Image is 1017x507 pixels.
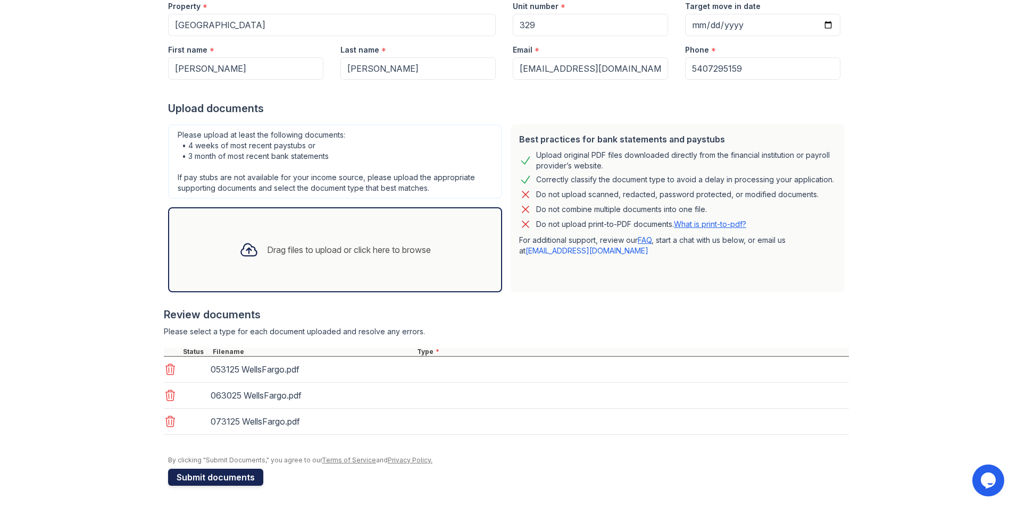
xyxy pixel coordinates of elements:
div: 053125 WellsFargo.pdf [211,361,411,378]
label: Unit number [513,1,558,12]
iframe: chat widget [972,464,1006,496]
a: What is print-to-pdf? [674,219,746,229]
div: Review documents [164,307,849,322]
div: Type [415,348,849,356]
label: Property [168,1,201,12]
a: FAQ [638,235,652,244]
label: Email [513,45,532,55]
p: Do not upload print-to-PDF documents. [536,219,746,230]
div: Drag files to upload or click here to browse [267,243,431,256]
a: Privacy Policy. [388,456,432,464]
div: Upload original PDF files downloaded directly from the financial institution or payroll provider’... [536,150,836,171]
div: 063025 WellsFargo.pdf [211,387,411,404]
div: 073125 WellsFargo.pdf [211,413,411,430]
label: First name [168,45,207,55]
label: Last name [340,45,379,55]
div: By clicking "Submit Documents," you agree to our and [168,456,849,464]
a: Terms of Service [322,456,376,464]
button: Submit documents [168,469,263,486]
label: Phone [685,45,709,55]
div: Best practices for bank statements and paystubs [519,133,836,146]
div: Please upload at least the following documents: • 4 weeks of most recent paystubs or • 3 month of... [168,124,502,199]
p: For additional support, review our , start a chat with us below, or email us at [519,235,836,256]
div: Status [181,348,211,356]
div: Filename [211,348,415,356]
label: Target move in date [685,1,761,12]
div: Do not upload scanned, redacted, password protected, or modified documents. [536,188,819,201]
div: Do not combine multiple documents into one file. [536,203,707,216]
div: Upload documents [168,101,849,116]
a: [EMAIL_ADDRESS][DOMAIN_NAME] [526,246,648,255]
div: Please select a type for each document uploaded and resolve any errors. [164,326,849,337]
div: Correctly classify the document type to avoid a delay in processing your application. [536,173,834,186]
